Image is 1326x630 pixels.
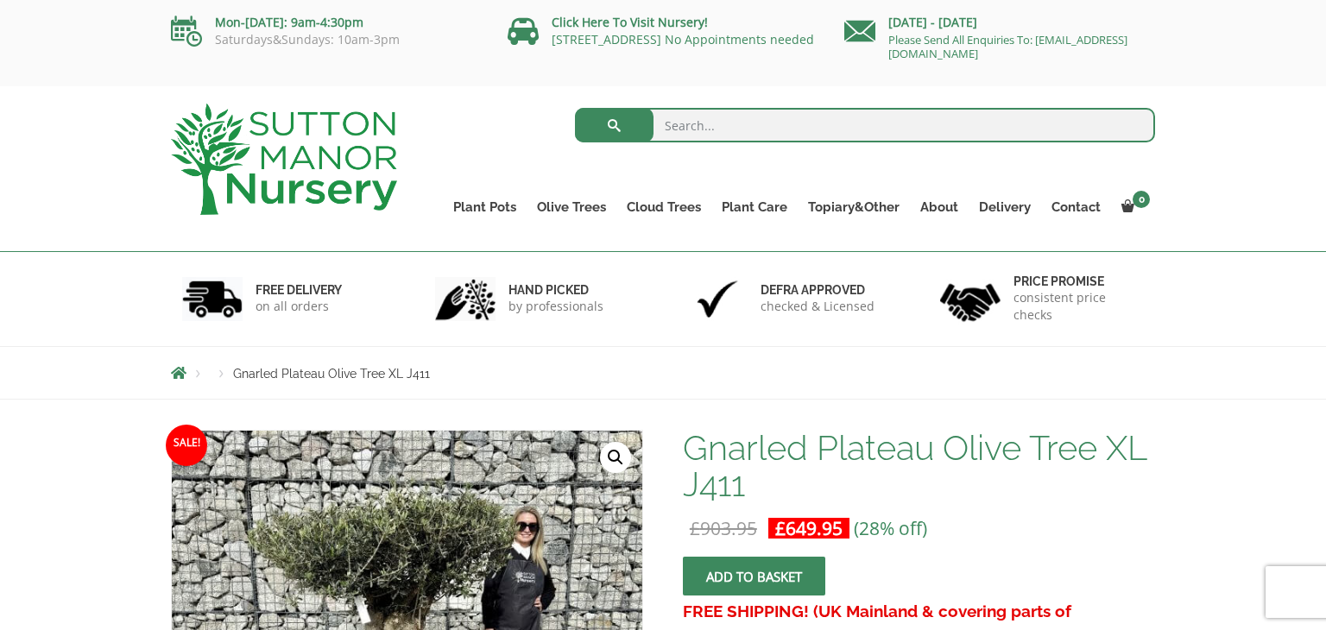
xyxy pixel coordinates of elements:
[443,195,527,219] a: Plant Pots
[171,366,1155,380] nav: Breadcrumbs
[940,273,1001,325] img: 4.jpg
[1133,191,1150,208] span: 0
[775,516,786,540] span: £
[1041,195,1111,219] a: Contact
[171,12,482,33] p: Mon-[DATE]: 9am-4:30pm
[171,104,397,215] img: logo
[575,108,1156,142] input: Search...
[690,516,757,540] bdi: 903.95
[687,277,748,321] img: 3.jpg
[798,195,910,219] a: Topiary&Other
[711,195,798,219] a: Plant Care
[256,298,342,315] p: on all orders
[969,195,1041,219] a: Delivery
[182,277,243,321] img: 1.jpg
[683,557,825,595] button: Add to basket
[600,442,631,473] a: View full-screen image gallery
[166,425,207,466] span: Sale!
[1013,289,1145,324] p: consistent price checks
[256,282,342,298] h6: FREE DELIVERY
[888,32,1127,61] a: Please Send All Enquiries To: [EMAIL_ADDRESS][DOMAIN_NAME]
[844,12,1155,33] p: [DATE] - [DATE]
[683,430,1155,502] h1: Gnarled Plateau Olive Tree XL J411
[552,31,814,47] a: [STREET_ADDRESS] No Appointments needed
[690,516,700,540] span: £
[1111,195,1155,219] a: 0
[171,33,482,47] p: Saturdays&Sundays: 10am-3pm
[527,195,616,219] a: Olive Trees
[761,298,875,315] p: checked & Licensed
[508,282,603,298] h6: hand picked
[854,516,927,540] span: (28% off)
[616,195,711,219] a: Cloud Trees
[761,282,875,298] h6: Defra approved
[910,195,969,219] a: About
[508,298,603,315] p: by professionals
[1013,274,1145,289] h6: Price promise
[233,367,430,381] span: Gnarled Plateau Olive Tree XL J411
[552,14,708,30] a: Click Here To Visit Nursery!
[435,277,496,321] img: 2.jpg
[775,516,843,540] bdi: 649.95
